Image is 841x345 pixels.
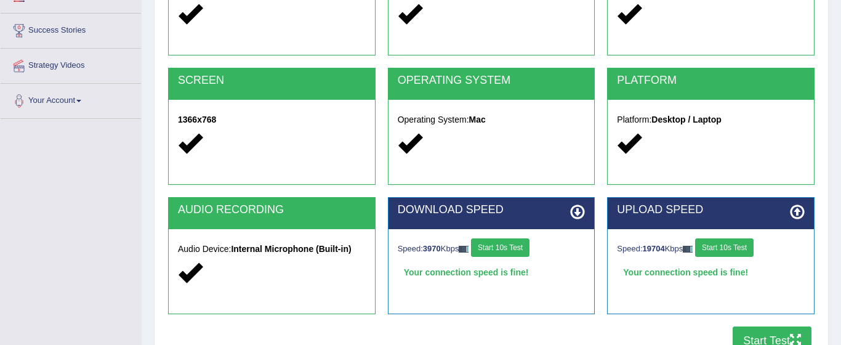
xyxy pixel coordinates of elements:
a: Success Stories [1,14,141,44]
h2: PLATFORM [617,75,805,87]
h2: AUDIO RECORDING [178,204,366,216]
h2: SCREEN [178,75,366,87]
strong: Desktop / Laptop [651,115,722,124]
strong: Mac [469,115,486,124]
img: ajax-loader-fb-connection.gif [683,246,693,253]
div: Your connection speed is fine! [617,263,805,282]
div: Your connection speed is fine! [398,263,585,282]
h2: UPLOAD SPEED [617,204,805,216]
img: ajax-loader-fb-connection.gif [459,246,469,253]
strong: 3970 [423,244,441,253]
a: Strategy Videos [1,49,141,79]
button: Start 10s Test [695,238,754,257]
a: Your Account [1,84,141,115]
strong: 19704 [643,244,665,253]
h2: DOWNLOAD SPEED [398,204,585,216]
button: Start 10s Test [471,238,529,257]
strong: Internal Microphone (Built-in) [231,244,351,254]
div: Speed: Kbps [398,238,585,260]
h2: OPERATING SYSTEM [398,75,585,87]
h5: Audio Device: [178,245,366,254]
strong: 1366x768 [178,115,216,124]
div: Speed: Kbps [617,238,805,260]
h5: Platform: [617,115,805,124]
h5: Operating System: [398,115,585,124]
